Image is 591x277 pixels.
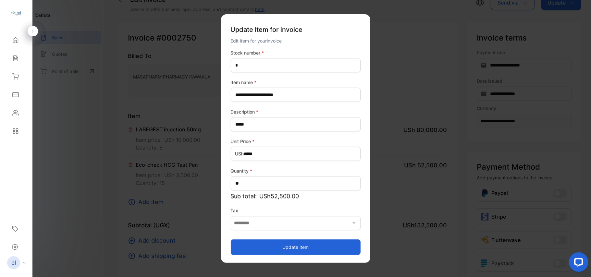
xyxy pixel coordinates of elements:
[564,250,591,277] iframe: LiveChat chat widget
[11,8,21,18] img: logo
[231,108,361,115] label: Description
[231,22,361,37] p: Update Item for invoice
[260,192,299,200] span: USh52,500.00
[231,79,361,86] label: Item name
[231,239,361,255] button: Update item
[231,167,361,174] label: Quantity
[231,207,361,214] label: Tax
[231,38,282,43] span: Edit item for your invoice
[11,259,16,267] p: el
[231,138,361,145] label: Unit Price
[235,151,244,157] span: USh
[231,49,361,56] label: Stock number
[231,192,361,200] p: Sub total:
